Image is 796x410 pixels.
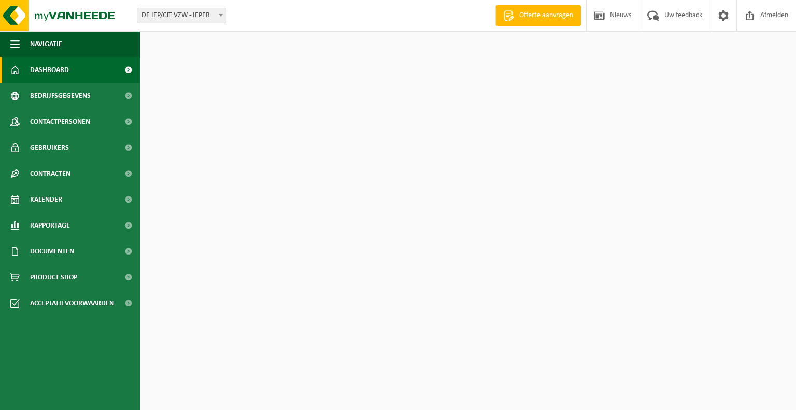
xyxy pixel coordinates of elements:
span: DE IEP/CJT VZW - IEPER [137,8,226,23]
span: Rapportage [30,213,70,238]
span: Gebruikers [30,135,69,161]
span: Contactpersonen [30,109,90,135]
span: Contracten [30,161,70,187]
span: Acceptatievoorwaarden [30,290,114,316]
span: Product Shop [30,264,77,290]
span: Dashboard [30,57,69,83]
span: Documenten [30,238,74,264]
span: Offerte aanvragen [517,10,576,21]
span: Navigatie [30,31,62,57]
span: Kalender [30,187,62,213]
span: Bedrijfsgegevens [30,83,91,109]
a: Offerte aanvragen [495,5,581,26]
